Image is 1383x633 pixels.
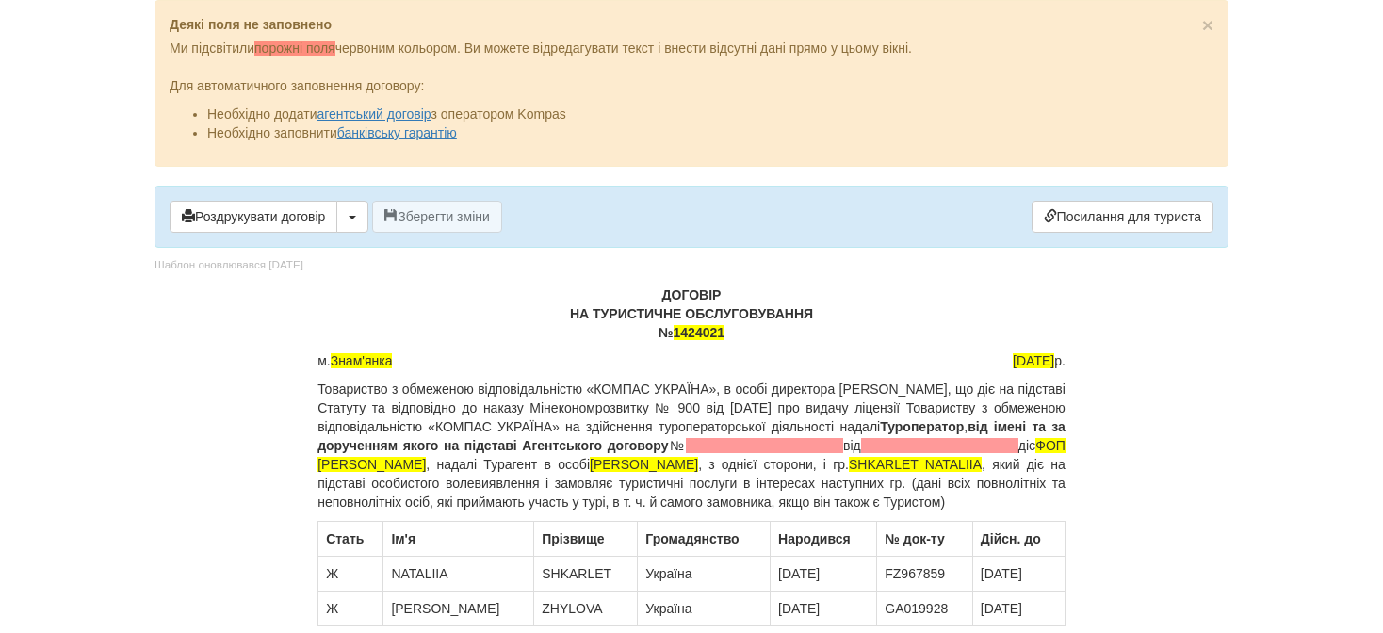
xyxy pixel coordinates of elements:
[1202,15,1213,35] button: Close
[170,15,1213,34] p: Деякі поля не заповнено
[317,419,1066,453] b: від імені та за дорученням якого на підставі Агентського договору
[877,522,973,557] th: № док-ту
[317,351,392,370] span: м.
[254,41,335,56] span: порожні поля
[317,380,1066,511] p: Товариство з обмеженою відповідальністю «КОМПАС УКРАЇНА», в особі директора [PERSON_NAME], що діє...
[170,57,1213,142] div: Для автоматичного заповнення договору:
[331,353,393,368] span: Знам'янка
[155,257,303,273] div: Шаблон оновлювався [DATE]
[972,522,1065,557] th: Дійсн. до
[674,325,725,340] span: 1424021
[534,522,638,557] th: Прiзвище
[638,522,771,557] th: Громадянство
[638,557,771,592] td: Україна
[318,557,383,592] td: Ж
[877,592,973,626] td: GA019928
[1202,14,1213,36] span: ×
[638,592,771,626] td: Україна
[318,522,383,557] th: Стать
[534,557,638,592] td: SHKARLET
[318,592,383,626] td: Ж
[590,457,698,472] span: [PERSON_NAME]
[1013,353,1054,368] span: [DATE]
[1013,351,1066,370] span: р.
[849,457,982,472] span: SHKARLET NATALIIA
[317,285,1066,342] p: ДОГОВІР НА ТУРИСТИЧНЕ ОБСЛУГОВУВАННЯ №
[383,522,534,557] th: Ім'я
[372,201,502,233] button: Зберегти зміни
[337,125,457,140] a: банківську гарантію
[207,123,1213,142] li: Необхідно заповнити
[877,557,973,592] td: FZ967859
[383,592,534,626] td: [PERSON_NAME]
[383,557,534,592] td: NATALIIA
[534,592,638,626] td: ZHYLOVA
[771,557,877,592] td: [DATE]
[170,39,1213,57] p: Ми підсвітили червоним кольором. Ви можете відредагувати текст і внести відсутні дані прямо у цьо...
[317,106,431,122] a: агентський договір
[771,592,877,626] td: [DATE]
[771,522,877,557] th: Народився
[170,201,337,233] button: Роздрукувати договір
[880,419,964,434] b: Туроператор
[207,105,1213,123] li: Необхідно додати з оператором Kompas
[972,557,1065,592] td: [DATE]
[972,592,1065,626] td: [DATE]
[1032,201,1213,233] a: Посилання для туриста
